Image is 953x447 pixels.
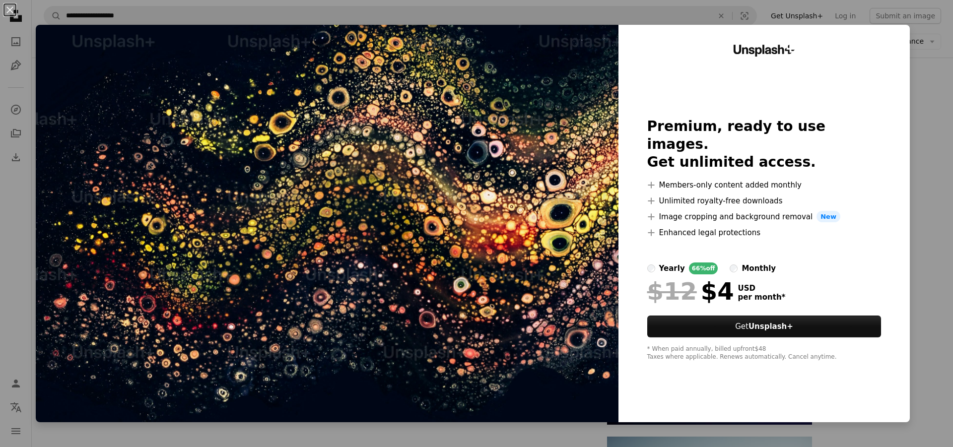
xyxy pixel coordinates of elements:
[647,345,882,361] div: * When paid annually, billed upfront $48 Taxes where applicable. Renews automatically. Cancel any...
[738,284,786,293] span: USD
[647,211,882,223] li: Image cropping and background removal
[749,322,793,331] strong: Unsplash+
[730,264,738,272] input: monthly
[647,179,882,191] li: Members-only content added monthly
[647,278,734,304] div: $4
[817,211,840,223] span: New
[738,293,786,302] span: per month *
[647,195,882,207] li: Unlimited royalty-free downloads
[647,227,882,239] li: Enhanced legal protections
[647,278,697,304] span: $12
[742,262,776,274] div: monthly
[689,262,718,274] div: 66% off
[647,316,882,337] button: GetUnsplash+
[647,118,882,171] h2: Premium, ready to use images. Get unlimited access.
[659,262,685,274] div: yearly
[647,264,655,272] input: yearly66%off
